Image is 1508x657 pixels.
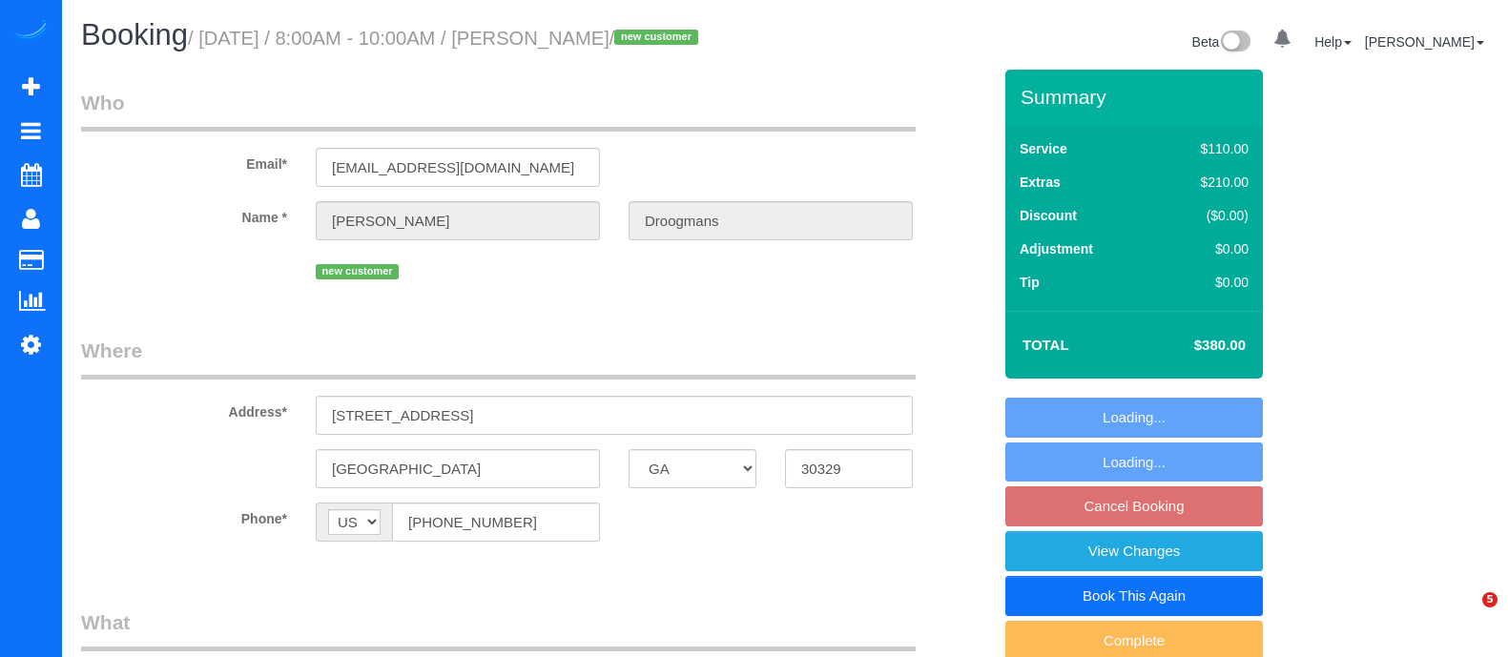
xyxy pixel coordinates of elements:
[1192,34,1251,50] a: Beta
[81,608,916,651] legend: What
[81,89,916,132] legend: Who
[188,28,704,49] small: / [DATE] / 8:00AM - 10:00AM / [PERSON_NAME]
[1219,31,1250,55] img: New interface
[316,201,600,240] input: First Name*
[67,503,301,528] label: Phone*
[316,449,600,488] input: City*
[67,396,301,421] label: Address*
[316,148,600,187] input: Email*
[1020,139,1067,158] label: Service
[67,201,301,227] label: Name *
[1314,34,1352,50] a: Help
[1160,206,1249,225] div: ($0.00)
[81,18,188,51] span: Booking
[1443,592,1489,638] iframe: Intercom live chat
[1005,576,1263,616] a: Book This Again
[1160,139,1249,158] div: $110.00
[1160,273,1249,292] div: $0.00
[1020,273,1040,292] label: Tip
[1365,34,1484,50] a: [PERSON_NAME]
[614,30,697,45] span: new customer
[11,19,50,46] img: Automaid Logo
[785,449,913,488] input: Zip Code*
[1020,206,1077,225] label: Discount
[1005,531,1263,571] a: View Changes
[1021,86,1253,108] h3: Summary
[629,201,913,240] input: Last Name*
[1020,173,1061,192] label: Extras
[609,28,704,49] span: /
[1482,592,1498,607] span: 5
[1023,337,1069,353] strong: Total
[1020,239,1093,258] label: Adjustment
[316,264,399,279] span: new customer
[1160,239,1249,258] div: $0.00
[81,337,916,380] legend: Where
[1137,338,1246,354] h4: $380.00
[1160,173,1249,192] div: $210.00
[67,148,301,174] label: Email*
[392,503,600,542] input: Phone*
